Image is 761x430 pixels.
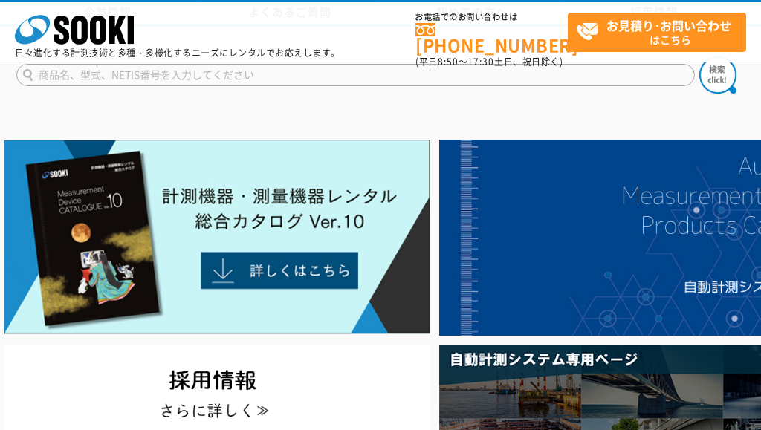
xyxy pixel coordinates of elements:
a: [PHONE_NUMBER] [415,23,568,53]
span: お電話でのお問い合わせは [415,13,568,22]
img: Catalog Ver10 [4,140,430,335]
strong: お見積り･お問い合わせ [606,16,731,34]
span: (平日 ～ 土日、祝日除く) [415,55,563,68]
span: 17:30 [467,55,494,68]
span: 8:50 [438,55,459,68]
a: お見積り･お問い合わせはこちら [568,13,746,52]
p: 日々進化する計測技術と多種・多様化するニーズにレンタルでお応えします。 [15,48,340,57]
img: btn_search.png [699,56,736,94]
span: はこちら [576,13,745,51]
input: 商品名、型式、NETIS番号を入力してください [16,64,695,86]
